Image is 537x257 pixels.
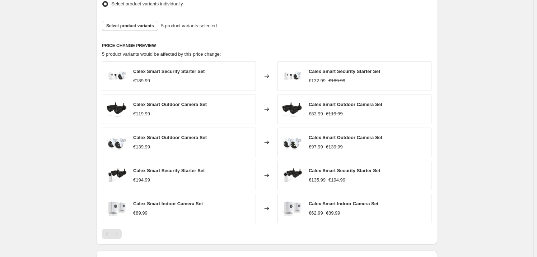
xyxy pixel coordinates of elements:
span: Calex Smart Outdoor Camera Set [309,102,382,107]
img: Calex-Smart-Security-Starter-Set_37736d48_80x.webp [281,165,303,186]
img: Calex-Smart-Security-Starter-Set_37736d48_80x.webp [106,165,127,186]
span: Calex Smart Outdoor Camera Set [309,135,382,140]
nav: Pagination [102,229,122,239]
div: €194.99 [133,176,150,184]
strike: €89.99 [326,210,340,217]
img: Calex-Smart-Indoor-Camera-Set_80x.webp [281,198,303,219]
span: Calex Smart Security Starter Set [309,168,380,173]
span: Calex Smart Indoor Camera Set [133,201,203,206]
img: Calex-Smart-Security-Starter-Set_80x.webp [106,65,127,87]
span: Calex Smart Indoor Camera Set [309,201,378,206]
div: €97.99 [309,143,323,151]
span: Select product variants [106,23,154,29]
img: Calex-Smart-Outdoor-Camera-Set_80x.png [281,98,303,120]
div: €135.99 [309,176,326,184]
strike: €119.99 [326,110,343,118]
h6: PRICE CHANGE PREVIEW [102,43,431,49]
div: €139.99 [133,143,150,151]
span: Calex Smart Outdoor Camera Set [133,102,207,107]
div: €83.99 [309,110,323,118]
strike: €189.99 [328,77,345,84]
img: Calex-Smart-Outdoor-Camera-Set_80x.png [106,98,127,120]
div: €119.99 [133,110,150,118]
span: Calex Smart Security Starter Set [309,69,380,74]
span: Calex Smart Outdoor Camera Set [133,135,207,140]
div: €89.99 [133,210,148,217]
span: Calex Smart Security Starter Set [133,69,205,74]
img: Calex-Smart-Outdoor-Camera-Set_80x.webp [106,132,127,153]
div: €189.99 [133,77,150,84]
button: Select product variants [102,21,158,31]
img: Calex-Smart-Outdoor-Camera-Set_80x.webp [281,132,303,153]
span: Calex Smart Security Starter Set [133,168,205,173]
div: €62.99 [309,210,323,217]
img: Calex-Smart-Indoor-Camera-Set_80x.webp [106,198,127,219]
strike: €139.99 [326,143,343,151]
img: Calex-Smart-Security-Starter-Set_80x.webp [281,65,303,87]
span: Select product variants individually [111,1,183,6]
strike: €194.99 [328,176,345,184]
span: 5 product variants would be affected by this price change: [102,51,221,57]
span: 5 product variants selected [161,22,217,29]
div: €132.99 [309,77,326,84]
